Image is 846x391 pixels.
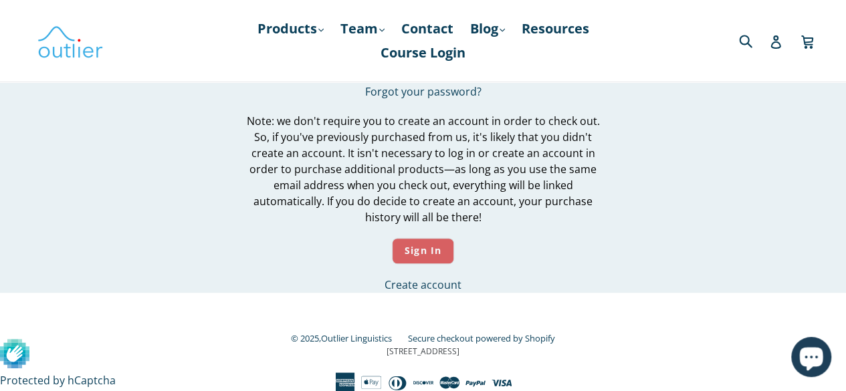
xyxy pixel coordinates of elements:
[395,17,460,41] a: Contact
[392,238,454,264] input: Sign In
[515,17,596,41] a: Resources
[246,113,601,225] p: Note: we don't require you to create an account in order to check out. So, if you've previously p...
[251,17,330,41] a: Products
[463,17,512,41] a: Blog
[365,84,482,99] a: Forgot your password?
[291,332,405,344] small: © 2025,
[59,346,788,358] p: [STREET_ADDRESS]
[321,332,392,344] a: Outlier Linguistics
[385,277,461,292] a: Create account
[787,337,835,380] inbox-online-store-chat: Shopify online store chat
[736,27,772,54] input: Search
[408,332,555,344] a: Secure checkout powered by Shopify
[334,17,391,41] a: Team
[374,41,472,65] a: Course Login
[37,21,104,60] img: Outlier Linguistics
